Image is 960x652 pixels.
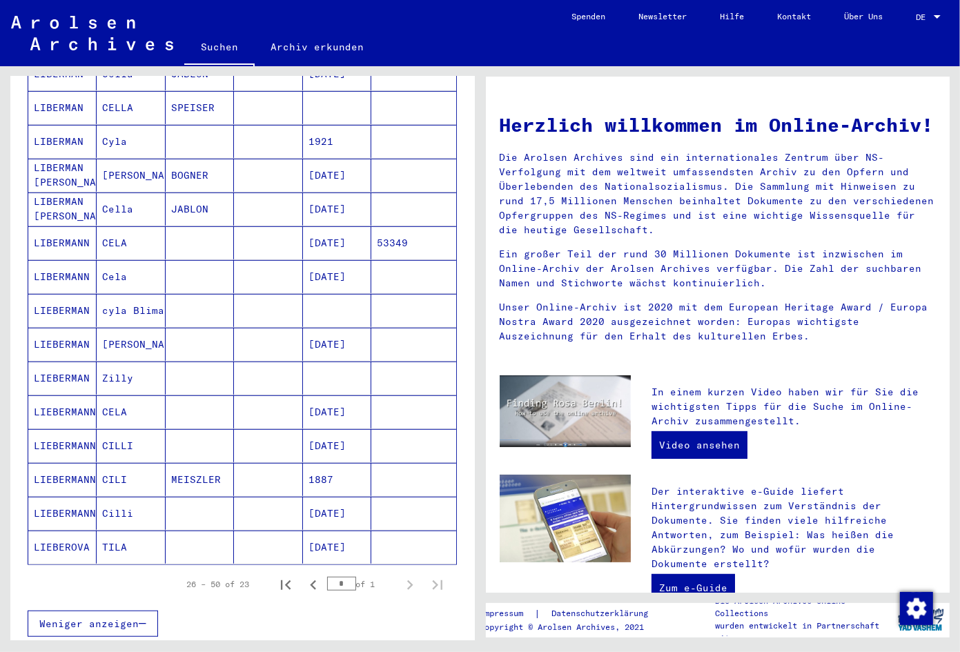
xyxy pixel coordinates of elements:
button: Weniger anzeigen [28,611,158,637]
a: Impressum [480,606,534,621]
div: 26 – 50 of 23 [187,578,250,591]
mat-cell: 1921 [303,125,371,158]
mat-cell: TILA [97,531,165,564]
mat-cell: SPEISER [166,91,234,124]
mat-cell: CILLI [97,429,165,462]
button: First page [272,571,300,598]
span: Weniger anzeigen [39,618,139,630]
button: Previous page [300,571,327,598]
img: video.jpg [500,375,631,447]
p: Die Arolsen Archives Online-Collections [715,595,892,620]
mat-cell: LIBERMANN [28,260,97,293]
mat-cell: [PERSON_NAME] [97,328,165,361]
p: Copyright © Arolsen Archives, 2021 [480,621,665,633]
mat-cell: CELA [97,395,165,428]
mat-cell: LIBERMAN [28,125,97,158]
mat-cell: CELA [97,226,165,259]
mat-cell: cyla Blima [97,294,165,327]
h1: Herzlich willkommen im Online-Archiv! [500,110,937,139]
mat-cell: 53349 [371,226,455,259]
mat-cell: [DATE] [303,395,371,428]
a: Video ansehen [652,431,747,459]
mat-cell: LIEBERMAN [28,294,97,327]
img: Arolsen_neg.svg [11,16,173,50]
a: Zum e-Guide [652,574,735,602]
p: Ein großer Teil der rund 30 Millionen Dokumente ist inzwischen im Online-Archiv der Arolsen Archi... [500,247,937,290]
p: Die Arolsen Archives sind ein internationales Zentrum über NS-Verfolgung mit dem weltweit umfasse... [500,150,937,237]
mat-cell: LIEBEROVA [28,531,97,564]
mat-cell: Cela [97,260,165,293]
mat-cell: [DATE] [303,328,371,361]
mat-cell: LIEBERMAN [28,328,97,361]
mat-cell: LIEBERMANN [28,395,97,428]
mat-cell: [DATE] [303,429,371,462]
mat-cell: [DATE] [303,192,371,226]
span: DE [916,12,931,22]
img: Zustimmung ändern [900,592,933,625]
img: yv_logo.png [895,602,947,637]
mat-cell: LIBERMAN [PERSON_NAME] [28,192,97,226]
mat-cell: Zilly [97,362,165,395]
div: | [480,606,665,621]
mat-cell: Cella [97,192,165,226]
mat-cell: LIEBERMANN [28,463,97,496]
p: Der interaktive e-Guide liefert Hintergrundwissen zum Verständnis der Dokumente. Sie finden viele... [652,484,936,571]
mat-cell: [PERSON_NAME] [97,159,165,192]
p: In einem kurzen Video haben wir für Sie die wichtigsten Tipps für die Suche im Online-Archiv zusa... [652,385,936,428]
mat-cell: LIEBERMANN [28,429,97,462]
button: Last page [424,571,451,598]
a: Suchen [184,30,255,66]
mat-cell: [DATE] [303,260,371,293]
mat-cell: 1887 [303,463,371,496]
p: Unser Online-Archiv ist 2020 mit dem European Heritage Award / Europa Nostra Award 2020 ausgezeic... [500,300,937,344]
button: Next page [396,571,424,598]
p: wurden entwickelt in Partnerschaft mit [715,620,892,644]
a: Archiv erkunden [255,30,381,63]
mat-cell: [DATE] [303,497,371,530]
mat-cell: JABLON [166,192,234,226]
div: Zustimmung ändern [899,591,932,624]
mat-cell: CELLA [97,91,165,124]
mat-cell: LIEBERMANN [28,497,97,530]
mat-cell: BOGNER [166,159,234,192]
mat-cell: MEISZLER [166,463,234,496]
mat-cell: [DATE] [303,159,371,192]
mat-cell: [DATE] [303,226,371,259]
mat-cell: LIBERMAN [PERSON_NAME] [28,159,97,192]
mat-cell: Cyla [97,125,165,158]
mat-cell: LIBERMANN [28,226,97,259]
mat-cell: [DATE] [303,531,371,564]
mat-cell: LIEBERMAN [28,362,97,395]
mat-cell: CILI [97,463,165,496]
mat-cell: Cilli [97,497,165,530]
mat-cell: LIBERMAN [28,91,97,124]
img: eguide.jpg [500,475,631,562]
a: Datenschutzerklärung [540,606,665,621]
div: of 1 [327,577,396,591]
